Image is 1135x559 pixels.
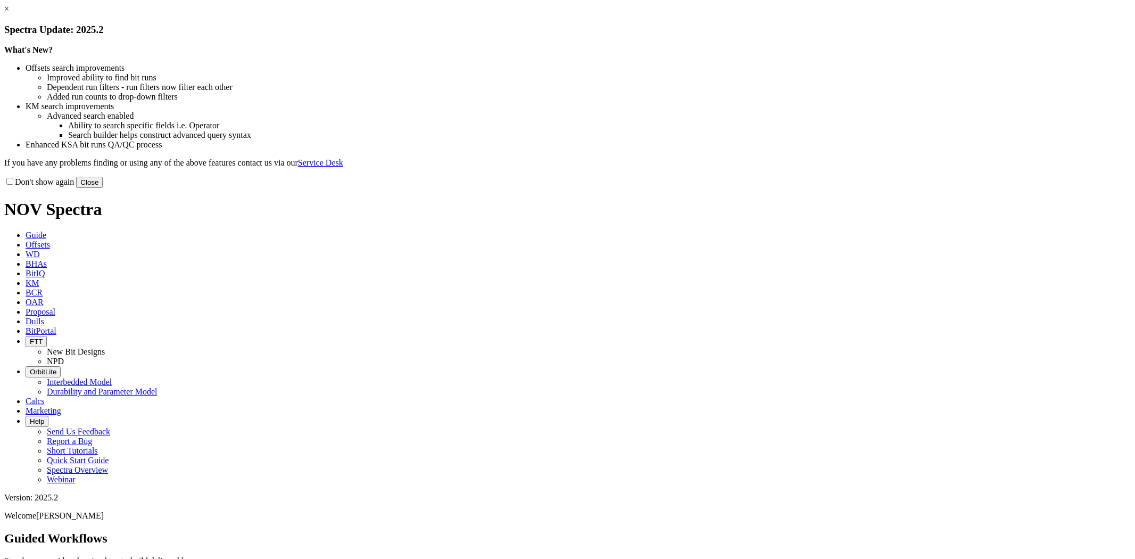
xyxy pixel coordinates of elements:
h3: Spectra Update: 2025.2 [4,24,1131,36]
button: Close [76,177,103,188]
span: Calcs [26,397,45,406]
span: Guide [26,231,46,240]
span: BHAs [26,259,47,268]
strong: What's New? [4,45,53,54]
li: Offsets search improvements [26,63,1131,73]
a: Service Desk [298,158,343,167]
li: Search builder helps construct advanced query syntax [68,130,1131,140]
a: × [4,4,9,13]
h1: NOV Spectra [4,200,1131,219]
input: Don't show again [6,178,13,185]
span: BitIQ [26,269,45,278]
label: Don't show again [4,177,74,186]
li: Added run counts to drop-down filters [47,92,1131,102]
a: NPD [47,357,64,366]
a: Quick Start Guide [47,456,109,465]
a: Interbedded Model [47,377,112,387]
span: Marketing [26,406,61,415]
a: Send Us Feedback [47,427,110,436]
span: Dulls [26,317,44,326]
h2: Guided Workflows [4,531,1131,546]
li: Ability to search specific fields i.e. Operator [68,121,1131,130]
li: Advanced search enabled [47,111,1131,121]
li: Enhanced KSA bit runs QA/QC process [26,140,1131,150]
p: Welcome [4,511,1131,521]
span: Help [30,417,44,425]
span: Proposal [26,307,55,316]
a: New Bit Designs [47,347,105,356]
span: OAR [26,298,44,307]
span: BitPortal [26,326,56,335]
span: Offsets [26,240,50,249]
span: OrbitLite [30,368,56,376]
div: Version: 2025.2 [4,493,1131,503]
li: Improved ability to find bit runs [47,73,1131,83]
span: KM [26,278,39,287]
a: Short Tutorials [47,446,98,455]
a: Webinar [47,475,76,484]
p: If you have any problems finding or using any of the above features contact us via our [4,158,1131,168]
a: Durability and Parameter Model [47,387,158,396]
span: BCR [26,288,43,297]
li: KM search improvements [26,102,1131,111]
span: WD [26,250,40,259]
span: [PERSON_NAME] [36,511,104,520]
a: Report a Bug [47,437,92,446]
span: FTT [30,338,43,346]
li: Dependent run filters - run filters now filter each other [47,83,1131,92]
a: Spectra Overview [47,465,108,474]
